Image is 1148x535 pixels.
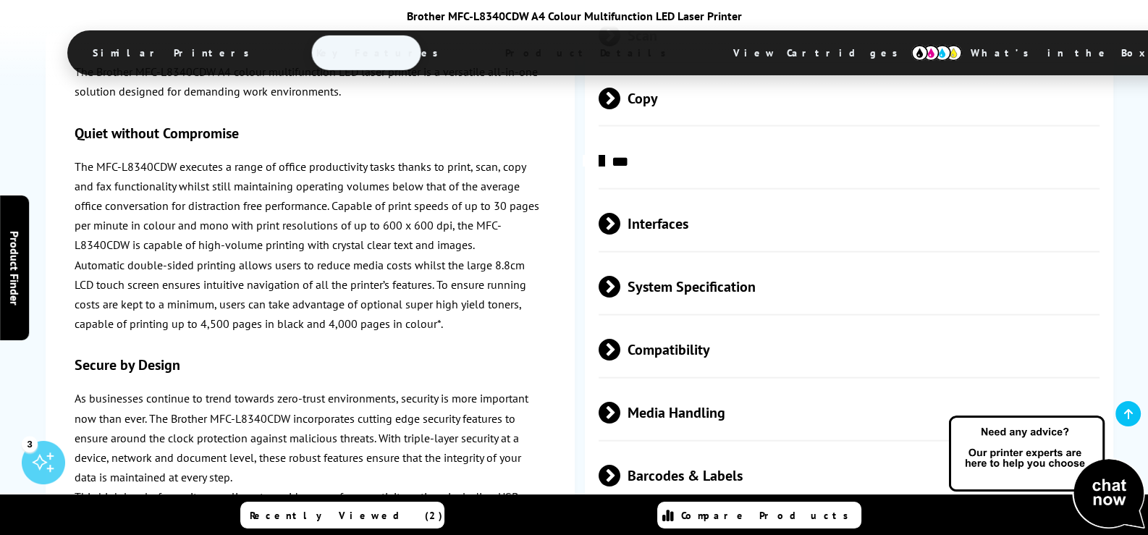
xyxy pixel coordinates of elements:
[599,449,1100,503] span: Barcodes & Labels
[250,509,443,522] span: Recently Viewed (2)
[599,260,1100,314] span: System Specification
[7,230,22,305] span: Product Finder
[681,509,856,522] span: Compare Products
[295,35,468,70] span: Key Features
[75,156,546,255] p: The MFC-L8340CDW executes a range of office productivity tasks thanks to print, scan, copy and fa...
[599,197,1100,251] span: Interfaces
[67,9,1081,23] div: Brother MFC-L8340CDW A4 Colour Multifunction LED Laser Printer
[712,34,933,72] span: View Cartridges
[657,502,861,528] a: Compare Products
[599,323,1100,377] span: Compatibility
[75,123,546,142] h3: Quiet without Compromise
[22,436,38,452] div: 3
[71,35,279,70] span: Similar Printers
[599,71,1100,125] span: Copy
[911,45,962,61] img: cmyk-icon.svg
[240,502,444,528] a: Recently Viewed (2)
[484,35,696,70] span: Product Details
[75,255,546,334] p: Automatic double-sided printing allows users to reduce media costs whilst the large 8.8cm LCD tou...
[75,389,546,487] p: As businesses continue to trend towards zero-trust environments, security is more important now t...
[599,386,1100,440] span: Media Handling
[75,355,546,374] h3: Secure by Design
[945,413,1148,532] img: Open Live Chat window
